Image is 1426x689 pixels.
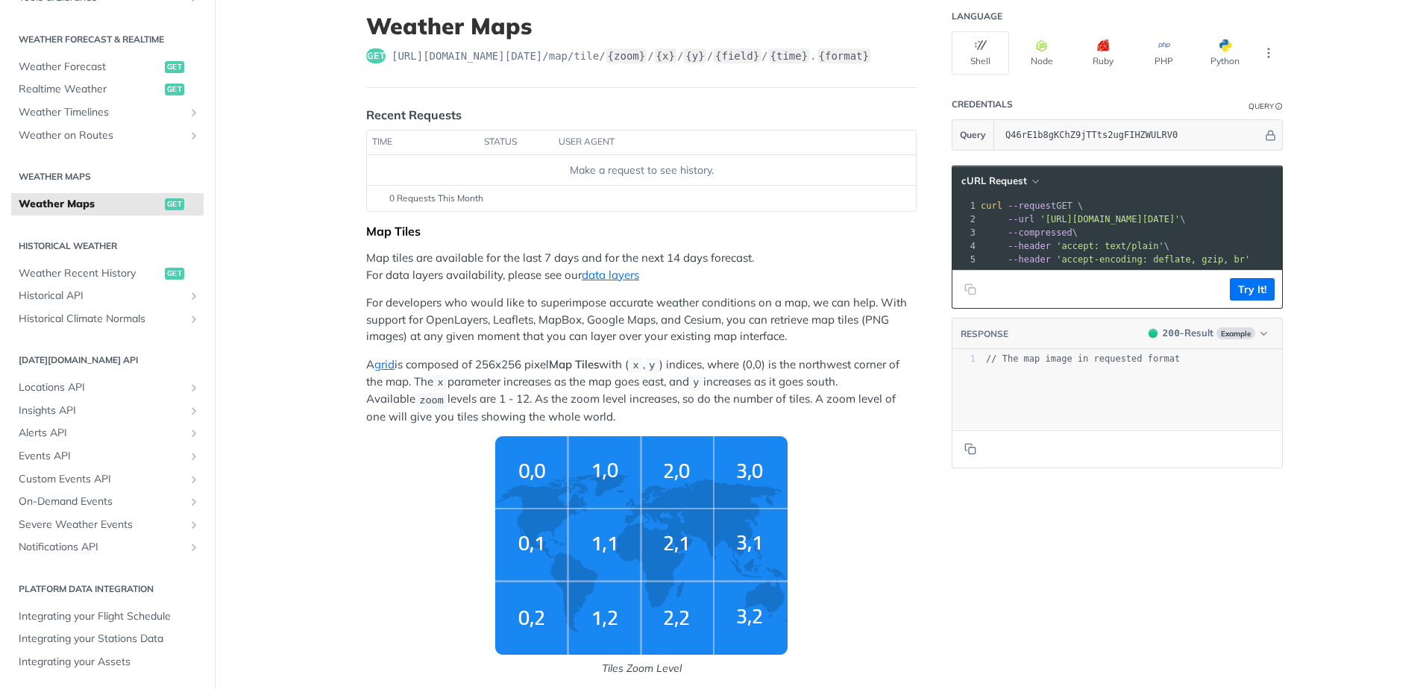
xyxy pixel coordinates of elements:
[693,377,699,388] span: y
[188,541,200,553] button: Show subpages for Notifications API
[981,201,1002,211] span: curl
[952,253,978,266] div: 5
[952,239,978,253] div: 4
[11,101,204,124] a: Weather TimelinesShow subpages for Weather Timelines
[11,377,204,399] a: Locations APIShow subpages for Locations API
[1230,278,1275,301] button: Try It!
[366,48,386,63] span: get
[11,514,204,536] a: Severe Weather EventsShow subpages for Severe Weather Events
[952,226,978,239] div: 3
[188,290,200,302] button: Show subpages for Historical API
[952,31,1009,75] button: Shell
[632,360,638,371] span: x
[1013,31,1070,75] button: Node
[1008,214,1034,224] span: --url
[19,380,184,395] span: Locations API
[1196,31,1254,75] button: Python
[952,98,1013,110] div: Credentials
[952,10,1002,22] div: Language
[998,120,1263,150] input: apikey
[366,661,917,676] p: Tiles Zoom Level
[19,517,184,532] span: Severe Weather Events
[649,360,655,371] span: y
[19,60,161,75] span: Weather Forecast
[1074,31,1131,75] button: Ruby
[366,356,917,425] p: A is composed of 256x256 pixel with ( , ) indices, where (0,0) is the northwest corner of the map...
[19,289,184,303] span: Historical API
[553,130,886,154] th: user agent
[11,239,204,253] h2: Historical Weather
[1216,327,1255,339] span: Example
[19,609,200,624] span: Integrating your Flight Schedule
[19,449,184,464] span: Events API
[11,193,204,215] a: Weather Mapsget
[961,174,1027,187] span: cURL Request
[1008,227,1072,238] span: --compressed
[19,540,184,555] span: Notifications API
[479,130,553,154] th: status
[366,13,917,40] h1: Weather Maps
[19,494,184,509] span: On-Demand Events
[1008,201,1056,211] span: --request
[19,403,184,418] span: Insights API
[11,468,204,491] a: Custom Events APIShow subpages for Custom Events API
[1008,254,1051,265] span: --header
[392,48,871,63] span: https://api.tomorrow.io/v4/map/tile/{zoom}/{x}/{y}/{field}/{time}.{format}
[11,422,204,444] a: Alerts APIShow subpages for Alerts API
[188,405,200,417] button: Show subpages for Insights API
[373,163,910,178] div: Make a request to see history.
[981,227,1078,238] span: \
[188,496,200,508] button: Show subpages for On-Demand Events
[1262,46,1275,60] svg: More ellipsis
[165,268,184,280] span: get
[11,536,204,559] a: Notifications APIShow subpages for Notifications API
[606,48,647,63] label: {zoom}
[165,61,184,73] span: get
[366,224,917,239] div: Map Tiles
[582,268,639,282] a: data layers
[419,394,443,406] span: zoom
[952,213,978,226] div: 2
[367,130,479,154] th: time
[1141,326,1275,341] button: 200200-ResultExample
[952,120,994,150] button: Query
[19,197,161,212] span: Weather Maps
[374,357,395,371] a: grid
[188,130,200,142] button: Show subpages for Weather on Routes
[981,201,1083,211] span: GET \
[11,353,204,367] h2: [DATE][DOMAIN_NAME] API
[19,82,161,97] span: Realtime Weather
[11,491,204,513] a: On-Demand EventsShow subpages for On-Demand Events
[19,426,184,441] span: Alerts API
[1056,254,1250,265] span: 'accept-encoding: deflate, gzip, br'
[11,78,204,101] a: Realtime Weatherget
[188,313,200,325] button: Show subpages for Historical Climate Normals
[952,199,978,213] div: 1
[817,48,870,63] label: {format}
[11,56,204,78] a: Weather Forecastget
[11,125,204,147] a: Weather on RoutesShow subpages for Weather on Routes
[19,632,200,646] span: Integrating your Stations Data
[19,128,184,143] span: Weather on Routes
[19,105,184,120] span: Weather Timelines
[960,278,981,301] button: Copy to clipboard
[19,472,184,487] span: Custom Events API
[1149,329,1158,338] span: 200
[11,400,204,422] a: Insights APIShow subpages for Insights API
[188,519,200,531] button: Show subpages for Severe Weather Events
[188,474,200,485] button: Show subpages for Custom Events API
[11,33,204,46] h2: Weather Forecast & realtime
[1257,42,1280,64] button: More Languages
[1008,241,1051,251] span: --header
[366,295,917,345] p: For developers who would like to superimpose accurate weather conditions on a map, we can help. W...
[11,651,204,673] a: Integrating your Assets
[956,174,1043,189] button: cURL Request
[981,241,1169,251] span: \
[11,285,204,307] a: Historical APIShow subpages for Historical API
[19,312,184,327] span: Historical Climate Normals
[981,214,1186,224] span: \
[19,266,161,281] span: Weather Recent History
[1040,214,1180,224] span: '[URL][DOMAIN_NAME][DATE]'
[11,628,204,650] a: Integrating your Stations Data
[389,192,483,205] span: 0 Requests This Month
